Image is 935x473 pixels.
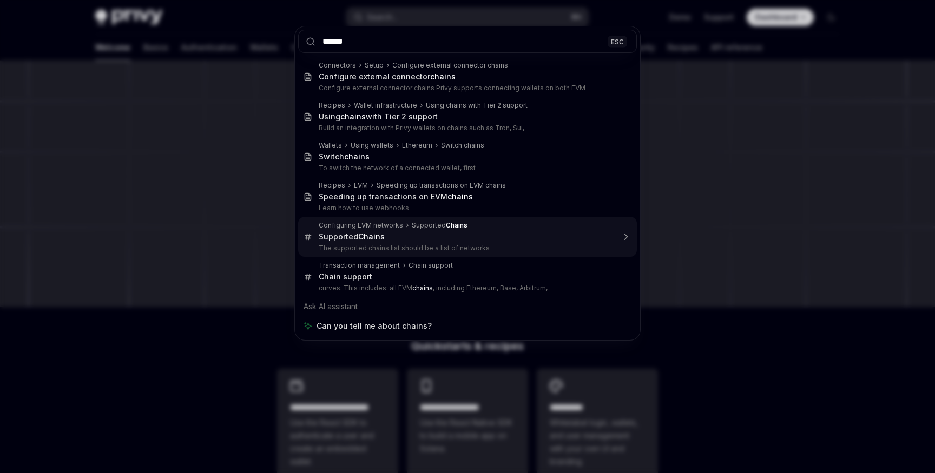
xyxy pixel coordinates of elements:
[365,61,384,70] div: Setup
[447,192,473,201] b: chains
[319,261,400,270] div: Transaction management
[319,112,438,122] div: Using with Tier 2 support
[319,152,370,162] div: Switch
[409,261,453,270] div: Chain support
[412,284,433,292] b: chains
[319,221,403,230] div: Configuring EVM networks
[319,192,473,202] div: Speeding up transactions on EVM
[317,321,432,331] span: Can you tell me about chains?
[340,112,366,121] b: chains
[319,141,342,150] div: Wallets
[426,101,528,110] div: Using chains with Tier 2 support
[402,141,432,150] div: Ethereum
[319,72,456,82] div: Configure external connector
[298,297,637,316] div: Ask AI assistant
[608,36,627,47] div: ESC
[319,181,345,190] div: Recipes
[344,152,370,161] b: chains
[319,101,345,110] div: Recipes
[319,204,614,212] p: Learn how to use webhooks
[354,181,368,190] div: EVM
[354,101,417,110] div: Wallet infrastructure
[319,272,372,282] div: Chain support
[430,72,456,81] b: chains
[392,61,508,70] div: Configure external connector chains
[446,221,467,229] b: Chains
[319,284,614,292] p: curves. This includes: all EVM , including Ethereum, Base, Arbitrum,
[377,181,506,190] div: Speeding up transactions on EVM chains
[358,232,385,241] b: Chains
[351,141,393,150] div: Using wallets
[319,61,356,70] div: Connectors
[319,244,614,252] p: The supported chains list should be a list of networks
[319,124,614,132] p: Build an integration with Privy wallets on chains such as Tron, Sui,
[441,141,484,150] div: Switch chains
[319,164,614,172] p: To switch the network of a connected wallet, first
[319,232,385,242] div: Supported
[412,221,467,230] div: Supported
[319,84,614,92] p: Configure external connector chains Privy supports connecting wallets on both EVM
